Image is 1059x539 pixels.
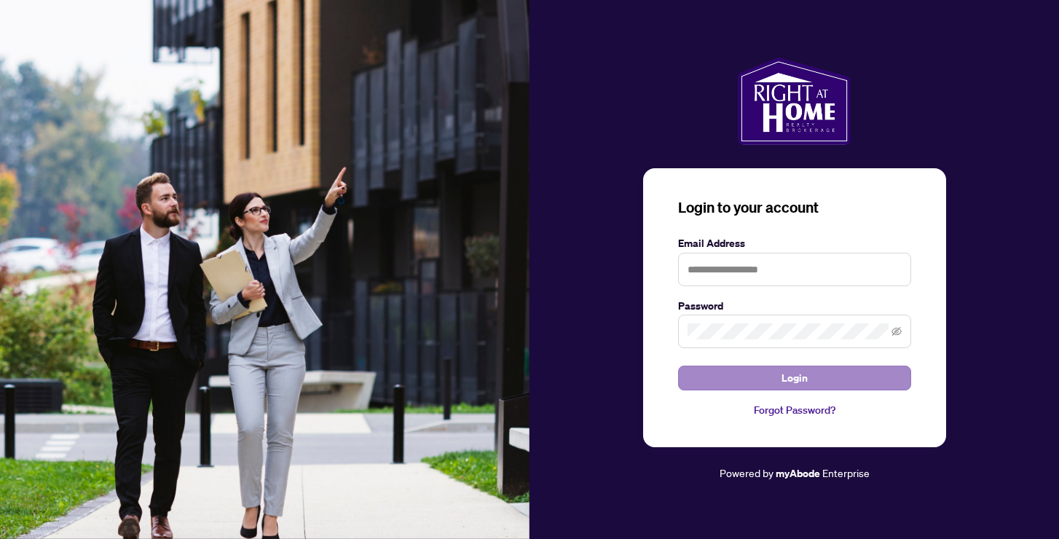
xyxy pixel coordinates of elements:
label: Email Address [678,235,911,251]
button: Login [678,366,911,390]
a: Forgot Password? [678,402,911,418]
label: Password [678,298,911,314]
span: Login [782,366,808,390]
img: ma-logo [738,58,851,145]
span: Enterprise [822,466,870,479]
span: eye-invisible [891,326,902,337]
span: Powered by [720,466,773,479]
h3: Login to your account [678,197,911,218]
a: myAbode [776,465,820,481]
